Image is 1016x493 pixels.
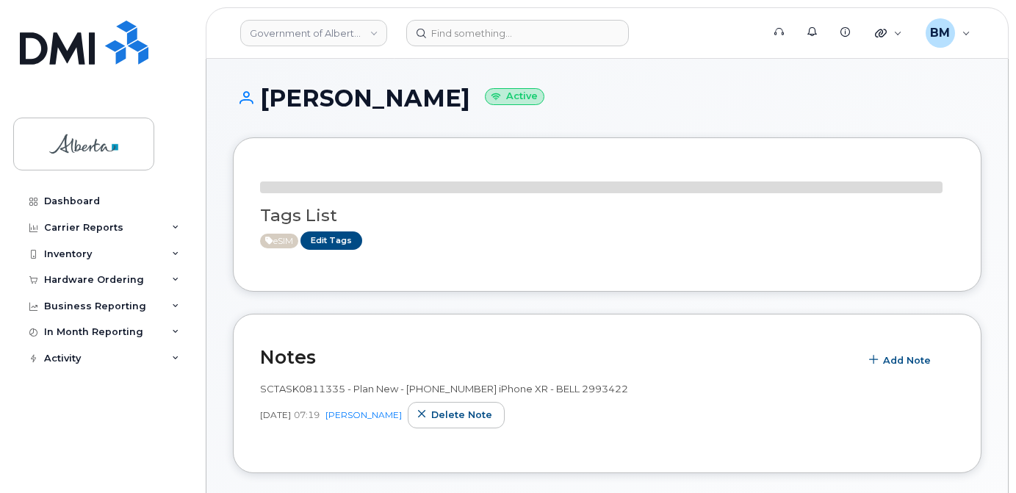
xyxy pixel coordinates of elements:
[325,409,402,420] a: [PERSON_NAME]
[485,88,544,105] small: Active
[300,231,362,250] a: Edit Tags
[431,408,492,422] span: Delete note
[860,347,943,373] button: Add Note
[260,234,298,248] span: Active
[883,353,931,367] span: Add Note
[408,402,505,428] button: Delete note
[233,85,981,111] h1: [PERSON_NAME]
[294,409,320,421] span: 07:19
[260,206,954,225] h3: Tags List
[260,346,852,368] h2: Notes
[260,383,628,395] span: SCTASK0811335 - Plan New - [PHONE_NUMBER] iPhone XR - BELL 2993422
[260,409,291,421] span: [DATE]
